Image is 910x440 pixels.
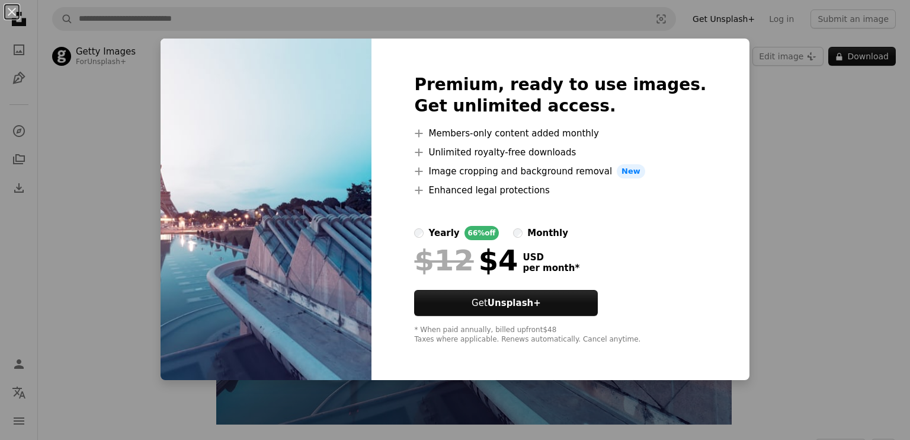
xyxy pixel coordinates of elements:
[428,226,459,240] div: yearly
[513,228,523,238] input: monthly
[523,252,579,263] span: USD
[464,226,499,240] div: 66% off
[414,183,706,197] li: Enhanced legal protections
[414,164,706,178] li: Image cropping and background removal
[414,74,706,117] h2: Premium, ready to use images. Get unlimited access.
[414,245,518,276] div: $4
[488,298,541,308] strong: Unsplash+
[414,290,598,316] button: GetUnsplash+
[414,228,424,238] input: yearly66%off
[617,164,645,178] span: New
[414,326,706,345] div: * When paid annually, billed upfront $48 Taxes where applicable. Renews automatically. Cancel any...
[414,126,706,141] li: Members-only content added monthly
[414,245,473,276] span: $12
[161,39,371,380] img: premium_photo-1661962328623-2c44dcac8353
[527,226,568,240] div: monthly
[523,263,579,273] span: per month *
[414,145,706,160] li: Unlimited royalty-free downloads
